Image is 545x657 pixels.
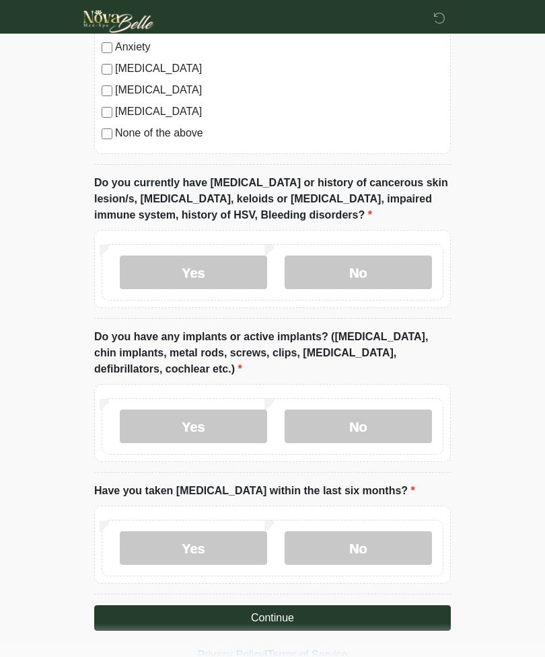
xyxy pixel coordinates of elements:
[285,256,432,289] label: No
[120,531,267,565] label: Yes
[94,605,451,631] button: Continue
[81,10,157,33] img: Novabelle medspa Logo
[102,85,112,96] input: [MEDICAL_DATA]
[115,125,443,141] label: None of the above
[120,410,267,443] label: Yes
[115,82,443,98] label: [MEDICAL_DATA]
[115,61,443,77] label: [MEDICAL_DATA]
[102,128,112,139] input: None of the above
[115,39,443,55] label: Anxiety
[115,104,443,120] label: [MEDICAL_DATA]
[94,483,415,499] label: Have you taken [MEDICAL_DATA] within the last six months?
[102,42,112,53] input: Anxiety
[285,410,432,443] label: No
[94,329,451,377] label: Do you have any implants or active implants? ([MEDICAL_DATA], chin implants, metal rods, screws, ...
[102,64,112,75] input: [MEDICAL_DATA]
[285,531,432,565] label: No
[94,175,451,223] label: Do you currently have [MEDICAL_DATA] or history of cancerous skin lesion/s, [MEDICAL_DATA], keloi...
[102,107,112,118] input: [MEDICAL_DATA]
[120,256,267,289] label: Yes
